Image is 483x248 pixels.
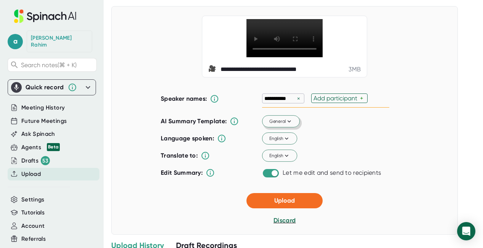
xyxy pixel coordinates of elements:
[26,84,64,91] div: Quick record
[21,130,55,138] button: Ask Spinach
[161,152,198,159] b: Translate to:
[161,118,227,125] b: AI Summary Template:
[273,216,296,225] button: Discard
[21,143,60,152] button: Agents Beta
[161,95,207,102] b: Speaker names:
[283,169,381,177] div: Let me edit and send to recipients
[313,95,360,102] div: Add participant
[273,217,296,224] span: Discard
[161,135,214,142] b: Language spoken:
[31,35,88,48] div: Abdul Rahim
[360,95,365,102] div: +
[11,80,93,95] div: Quick record
[21,156,50,165] div: Drafts
[21,117,67,126] button: Future Meetings
[246,193,323,208] button: Upload
[21,222,45,230] button: Account
[21,103,65,112] button: Meeting History
[269,118,293,125] span: General
[274,197,295,204] span: Upload
[21,195,45,204] button: Settings
[208,65,218,74] span: video
[47,143,60,151] div: Beta
[349,66,361,73] div: 3 MB
[262,116,300,128] button: General
[262,150,297,162] button: English
[269,135,290,142] span: English
[262,133,297,145] button: English
[457,222,475,240] div: Open Intercom Messenger
[21,61,77,69] span: Search notes (⌘ + K)
[21,208,45,217] button: Tutorials
[8,34,23,49] span: a
[21,170,41,179] button: Upload
[21,235,46,243] button: Referrals
[21,156,50,165] button: Drafts 53
[21,143,60,152] div: Agents
[269,152,290,159] span: English
[161,169,203,176] b: Edit Summary:
[41,156,50,165] div: 53
[295,95,302,102] div: ×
